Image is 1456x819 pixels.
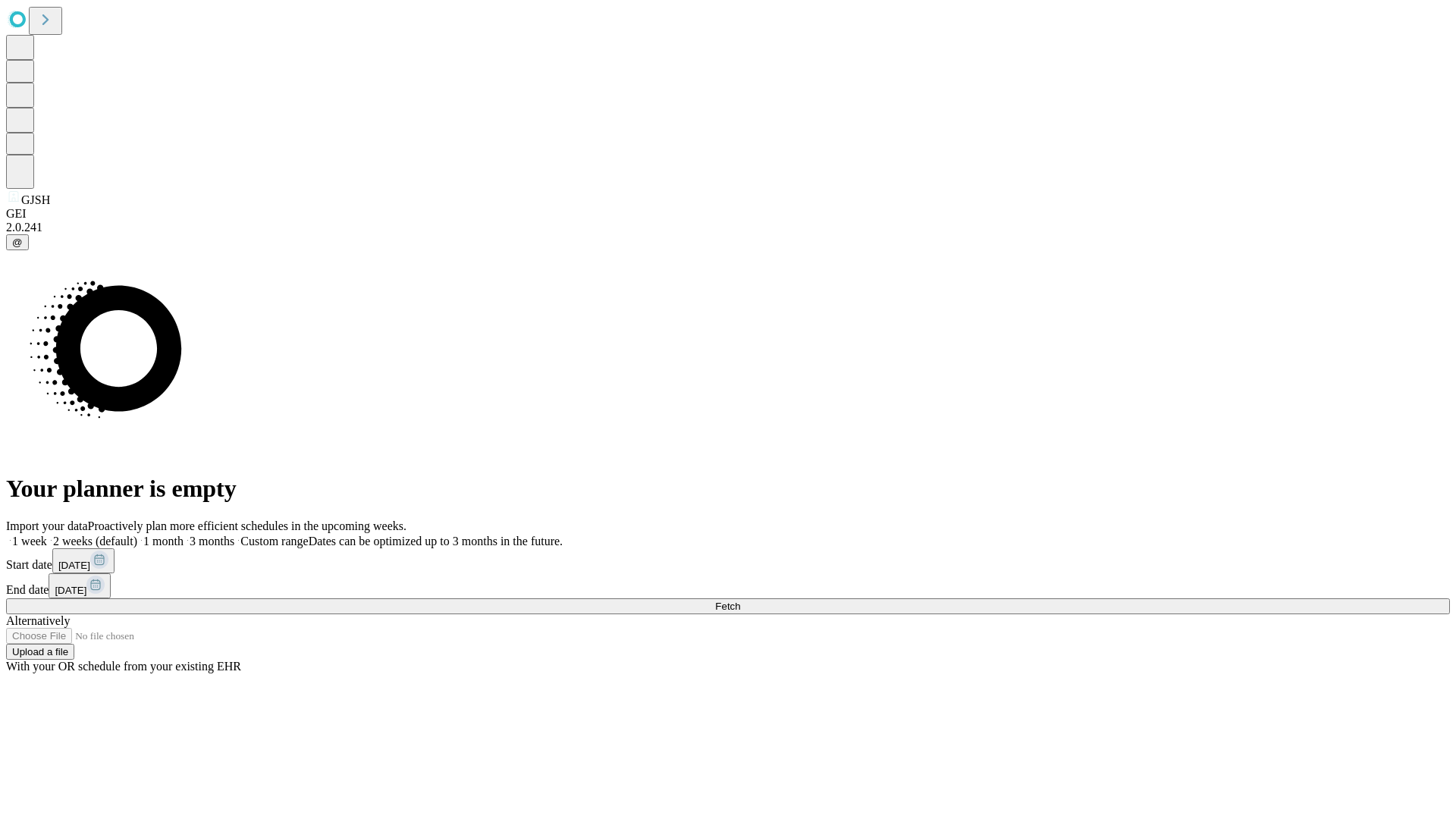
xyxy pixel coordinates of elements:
span: 1 month [143,535,184,548]
button: @ [6,234,29,250]
span: 2 weeks (default) [53,535,137,548]
button: Upload a file [6,644,74,660]
span: Dates can be optimized up to 3 months in the future. [309,535,563,548]
h1: Your planner is empty [6,475,1450,503]
button: [DATE] [49,573,111,598]
span: Custom range [240,535,308,548]
button: Fetch [6,598,1450,614]
span: With your OR schedule from your existing EHR [6,660,241,673]
div: GEI [6,207,1450,221]
span: 1 week [12,535,47,548]
span: 3 months [190,535,234,548]
div: Start date [6,548,1450,573]
button: [DATE] [52,548,115,573]
span: Alternatively [6,614,70,627]
span: Proactively plan more efficient schedules in the upcoming weeks. [88,519,406,532]
span: GJSH [21,193,50,206]
div: End date [6,573,1450,598]
span: [DATE] [55,585,86,596]
span: Fetch [715,601,740,612]
span: [DATE] [58,560,90,571]
span: @ [12,237,23,248]
div: 2.0.241 [6,221,1450,234]
span: Import your data [6,519,88,532]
